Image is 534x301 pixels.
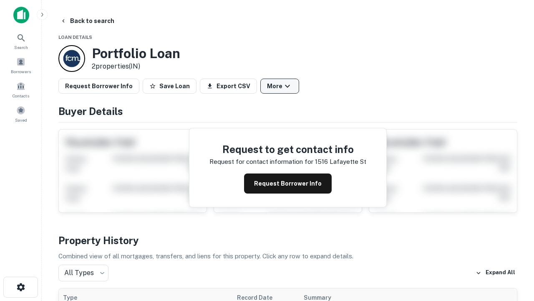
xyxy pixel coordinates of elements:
span: Borrowers [11,68,31,75]
p: Combined view of all mortgages, transfers, and liens for this property. Click any row to expand d... [58,251,517,261]
h4: Buyer Details [58,104,517,119]
button: More [260,79,299,94]
button: Export CSV [200,79,257,94]
h4: Request to get contact info [209,142,366,157]
a: Contacts [3,78,39,101]
a: Saved [3,102,39,125]
p: 2 properties (IN) [92,61,180,71]
img: capitalize-icon.png [13,7,29,23]
a: Search [3,30,39,52]
span: Contacts [13,92,29,99]
a: Borrowers [3,54,39,77]
p: Request for contact information for [209,157,313,167]
span: Saved [15,117,27,123]
div: All Types [58,265,108,281]
iframe: Chat Widget [492,207,534,247]
h4: Property History [58,233,517,248]
button: Request Borrower Info [58,79,139,94]
button: Back to search [57,13,118,28]
button: Expand All [474,267,517,279]
h3: Portfolio Loan [92,46,180,61]
p: 1516 lafayette st [315,157,366,167]
span: Loan Details [58,35,92,40]
button: Save Loan [143,79,196,94]
span: Search [14,44,28,51]
button: Request Borrower Info [244,173,332,194]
